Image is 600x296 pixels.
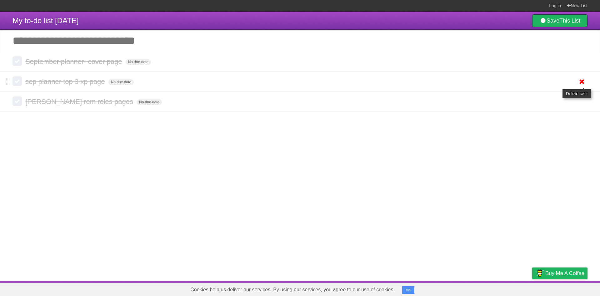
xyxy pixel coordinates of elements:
[402,286,414,294] button: OK
[535,268,544,278] img: Buy me a coffee
[532,14,587,27] a: SaveThis List
[12,56,22,66] label: Done
[545,268,584,279] span: Buy me a coffee
[548,283,587,294] a: Suggest a feature
[12,96,22,106] label: Done
[12,16,79,25] span: My to-do list [DATE]
[470,283,495,294] a: Developers
[25,78,106,86] span: sep planner top 3 xp page
[25,58,123,65] span: September planner- cover page
[532,267,587,279] a: Buy me a coffee
[559,18,580,24] b: This List
[524,283,540,294] a: Privacy
[108,79,134,85] span: No due date
[449,283,462,294] a: About
[503,283,517,294] a: Terms
[137,99,162,105] span: No due date
[184,283,401,296] span: Cookies help us deliver our services. By using our services, you agree to our use of cookies.
[12,76,22,86] label: Done
[126,59,151,65] span: No due date
[25,98,135,106] span: [PERSON_NAME] rem roles pages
